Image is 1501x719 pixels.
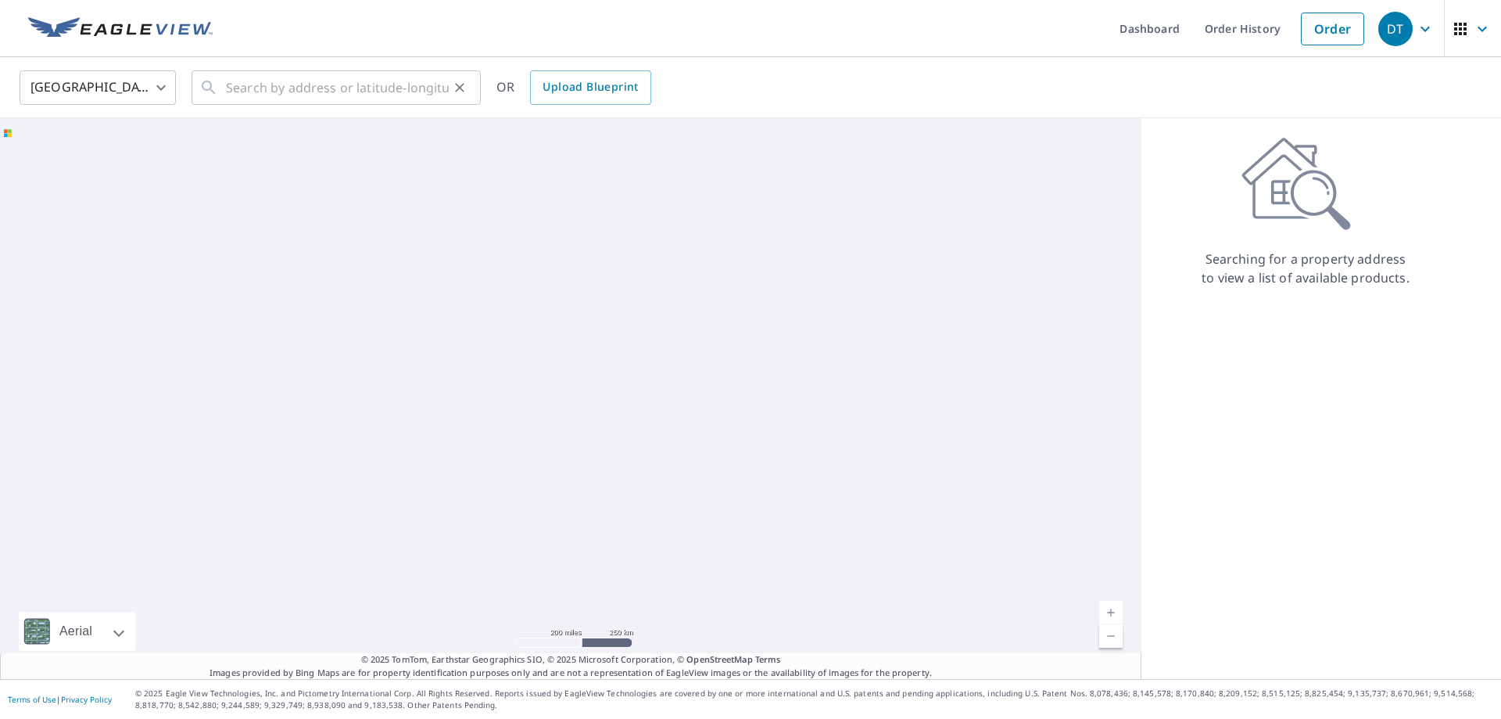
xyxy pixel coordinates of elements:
[8,694,56,705] a: Terms of Use
[686,653,752,665] a: OpenStreetMap
[61,694,112,705] a: Privacy Policy
[20,66,176,110] div: [GEOGRAPHIC_DATA]
[1099,624,1123,648] a: Current Level 5, Zoom Out
[1378,12,1413,46] div: DT
[543,77,638,97] span: Upload Blueprint
[226,66,449,110] input: Search by address or latitude-longitude
[755,653,781,665] a: Terms
[28,17,213,41] img: EV Logo
[1201,250,1410,287] p: Searching for a property address to view a list of available products.
[530,70,650,105] a: Upload Blueprint
[361,653,781,667] span: © 2025 TomTom, Earthstar Geographics SIO, © 2025 Microsoft Corporation, ©
[135,688,1493,711] p: © 2025 Eagle View Technologies, Inc. and Pictometry International Corp. All Rights Reserved. Repo...
[55,612,97,651] div: Aerial
[1301,13,1364,45] a: Order
[496,70,651,105] div: OR
[1099,601,1123,624] a: Current Level 5, Zoom In
[19,612,135,651] div: Aerial
[449,77,471,99] button: Clear
[8,695,112,704] p: |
